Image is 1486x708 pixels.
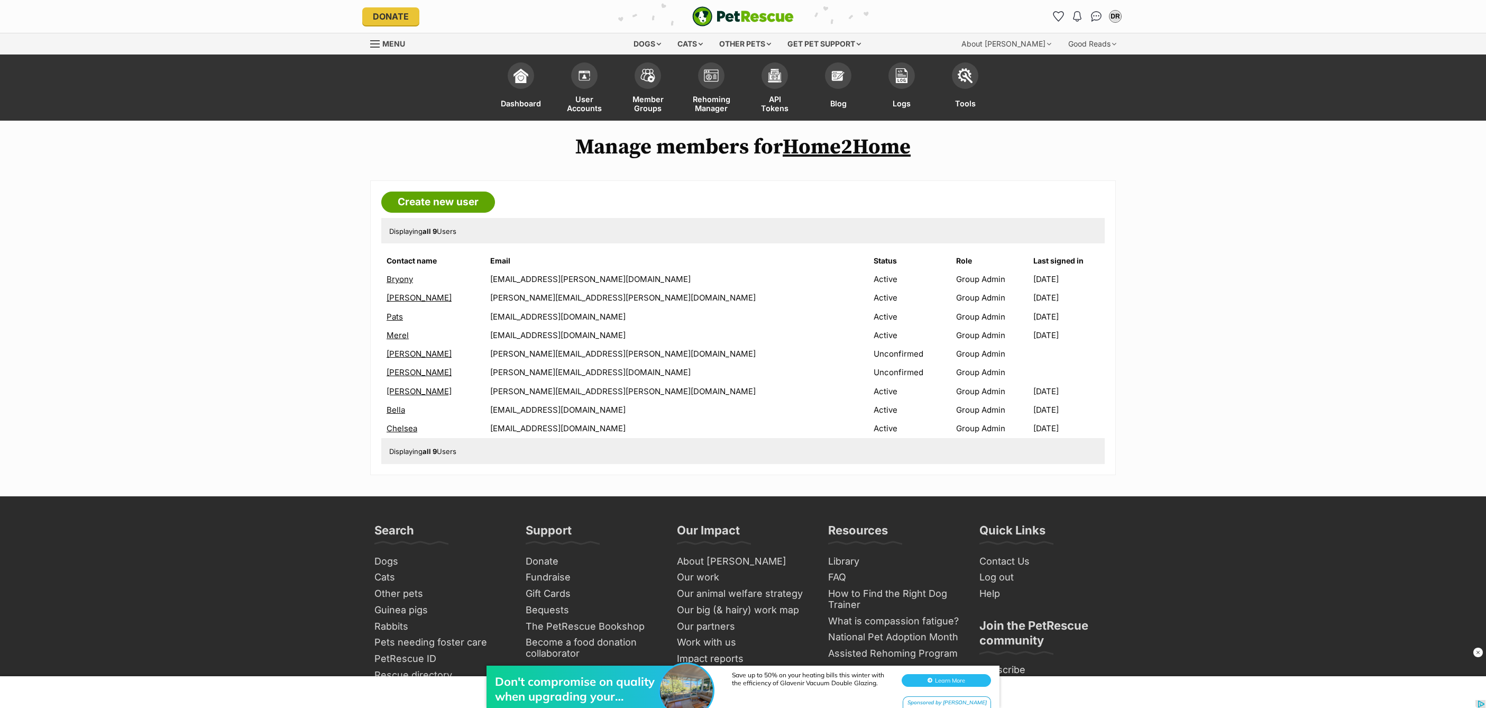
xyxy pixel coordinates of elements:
[952,383,1032,400] td: Group Admin
[526,523,572,544] h3: Support
[869,383,951,400] td: Active
[670,33,710,55] div: Cats
[1107,8,1124,25] button: My account
[423,227,437,235] strong: all 9
[486,252,868,269] th: Email
[692,6,794,26] a: PetRescue
[423,447,437,456] strong: all 9
[824,553,965,570] a: Library
[1050,8,1124,25] ul: Account quick links
[616,57,680,121] a: Member Groups
[495,30,664,59] div: Don't compromise on quality when upgrading your windows
[370,602,511,619] a: Guinea pigs
[389,447,456,456] span: Displaying Users
[952,401,1032,419] td: Group Admin
[869,345,951,362] td: Unconfirmed
[370,553,511,570] a: Dogs
[893,94,911,113] span: Logs
[824,629,965,646] a: National Pet Adoption Month
[869,308,951,325] td: Active
[869,252,951,269] th: Status
[869,364,951,381] td: Unconfirmed
[486,270,868,288] td: [EMAIL_ADDRESS][PERSON_NAME][DOMAIN_NAME]
[1088,8,1105,25] a: Conversations
[952,364,1032,381] td: Group Admin
[673,586,813,602] a: Our animal welfare strategy
[1091,11,1102,22] img: chat-41dd97257d64d25036548639549fe6c8038ab92f7586957e7f3b1b290dea8141.svg
[732,26,891,42] div: Save up to 50% on your heating bills this winter with the efficiency of Glavenir Vacuum Double Gl...
[486,383,868,400] td: [PERSON_NAME][EMAIL_ADDRESS][PERSON_NAME][DOMAIN_NAME]
[673,619,813,635] a: Our partners
[869,326,951,344] td: Active
[903,52,991,65] div: Sponsored by [PERSON_NAME]
[869,401,951,419] td: Active
[979,523,1045,544] h3: Quick Links
[824,569,965,586] a: FAQ
[680,57,743,121] a: Rehoming Manager
[830,94,847,113] span: Blog
[1073,11,1081,22] img: notifications-46538b983faf8c2785f20acdc204bb7945ddae34d4c08c2a6579f10ce5e182be.svg
[952,289,1032,306] td: Group Admin
[370,586,511,602] a: Other pets
[577,68,592,83] img: members-icon-d6bcda0bfb97e5ba05b48644448dc2971f67d37433e5abca221da40c41542bd5.svg
[513,68,528,83] img: dashboard-icon-eb2f2d2d3e046f16d808141f083e7271f6b2e854fb5c12c21221c1fb7104beca.svg
[374,523,414,544] h3: Search
[362,7,419,25] a: Donate
[387,274,413,284] a: Bryony
[806,57,870,121] a: Blog
[894,68,909,83] img: logs-icon-5bf4c29380941ae54b88474b1138927238aebebbc450bc62c8517511492d5a22.svg
[629,94,666,113] span: Member Groups
[824,586,965,613] a: How to Find the Right Dog Trainer
[387,386,452,396] a: [PERSON_NAME]
[521,553,662,570] a: Donate
[381,192,495,213] a: Create new user
[1033,289,1104,306] td: [DATE]
[692,6,794,26] img: logo-e224e6f780fb5917bec1dbf3a21bbac754714ae5b6737aabdf751b685950b380.svg
[673,569,813,586] a: Our work
[673,553,813,570] a: About [PERSON_NAME]
[1033,308,1104,325] td: [DATE]
[975,569,1116,586] a: Log out
[382,39,405,48] span: Menu
[1033,270,1104,288] td: [DATE]
[952,420,1032,437] td: Group Admin
[1473,647,1483,658] img: close_rtb.svg
[489,57,553,121] a: Dashboard
[954,33,1059,55] div: About [PERSON_NAME]
[952,252,1032,269] th: Role
[387,330,409,340] a: Merel
[1033,326,1104,344] td: [DATE]
[640,69,655,83] img: team-members-icon-5396bd8760b3fe7c0b43da4ab00e1e3bb1a5d9ba89233759b79545d2d3fc5d0d.svg
[869,270,951,288] td: Active
[387,405,405,415] a: Bella
[660,20,713,72] img: Don't compromise on quality when upgrading your windows
[389,227,456,235] span: Displaying Users
[743,57,806,121] a: API Tokens
[824,613,965,630] a: What is compassion fatigue?
[1033,383,1104,400] td: [DATE]
[521,634,662,661] a: Become a food donation collaborator
[486,326,868,344] td: [EMAIL_ADDRESS][DOMAIN_NAME]
[370,33,412,52] a: Menu
[952,308,1032,325] td: Group Admin
[1033,401,1104,419] td: [DATE]
[952,270,1032,288] td: Group Admin
[952,326,1032,344] td: Group Admin
[486,345,868,362] td: [PERSON_NAME][EMAIL_ADDRESS][PERSON_NAME][DOMAIN_NAME]
[387,293,452,303] a: [PERSON_NAME]
[501,94,541,113] span: Dashboard
[933,57,997,121] a: Tools
[869,420,951,437] td: Active
[869,289,951,306] td: Active
[831,68,846,83] img: blogs-icon-e71fceff818bbaa76155c998696f2ea9b8fc06abc828b24f45ee82a475c2fd99.svg
[566,94,603,113] span: User Accounts
[1061,33,1124,55] div: Good Reads
[370,619,511,635] a: Rabbits
[677,523,740,544] h3: Our Impact
[1033,252,1104,269] th: Last signed in
[1033,420,1104,437] td: [DATE]
[975,586,1116,602] a: Help
[870,57,933,121] a: Logs
[387,312,403,322] a: Pats
[486,401,868,419] td: [EMAIL_ADDRESS][DOMAIN_NAME]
